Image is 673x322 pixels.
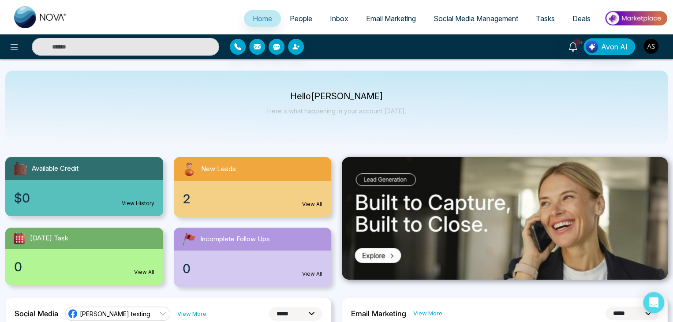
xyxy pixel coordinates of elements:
a: Email Marketing [357,10,425,27]
img: User Avatar [643,39,658,54]
a: Deals [564,10,599,27]
span: Deals [572,14,591,23]
span: 0 [14,258,22,276]
a: People [281,10,321,27]
span: Email Marketing [366,14,416,23]
span: Avon AI [601,41,628,52]
span: Incomplete Follow Ups [200,234,270,244]
p: Hello [PERSON_NAME] [267,93,406,100]
span: People [290,14,312,23]
p: Here's what happening in your account [DATE]. [267,107,406,115]
a: Tasks [527,10,564,27]
a: Social Media Management [425,10,527,27]
a: View History [122,199,154,207]
img: newLeads.svg [181,161,198,177]
a: New Leads2View All [168,157,337,217]
span: Home [253,14,272,23]
a: View More [177,310,206,318]
span: [PERSON_NAME] testing [80,310,150,318]
a: Incomplete Follow Ups0View All [168,228,337,287]
span: Available Credit [32,164,79,174]
h2: Email Marketing [351,309,406,318]
a: View All [134,268,154,276]
div: Open Intercom Messenger [643,292,664,313]
img: Nova CRM Logo [14,6,67,28]
span: New Leads [201,164,236,174]
a: View All [302,270,322,278]
span: 2 [183,190,191,208]
span: Inbox [330,14,348,23]
span: 0 [183,259,191,278]
a: Inbox [321,10,357,27]
span: $0 [14,189,30,207]
h2: Social Media [15,309,58,318]
span: [DATE] Task [30,233,68,243]
a: View More [413,309,442,318]
a: 10+ [562,38,583,54]
a: View All [302,200,322,208]
span: Social Media Management [434,14,518,23]
a: Home [244,10,281,27]
button: Avon AI [583,38,635,55]
img: availableCredit.svg [12,161,28,176]
span: 10+ [573,38,581,46]
span: Tasks [536,14,555,23]
img: Lead Flow [586,41,598,53]
img: Market-place.gif [604,8,668,28]
img: followUps.svg [181,231,197,247]
img: todayTask.svg [12,231,26,245]
img: . [342,157,668,280]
